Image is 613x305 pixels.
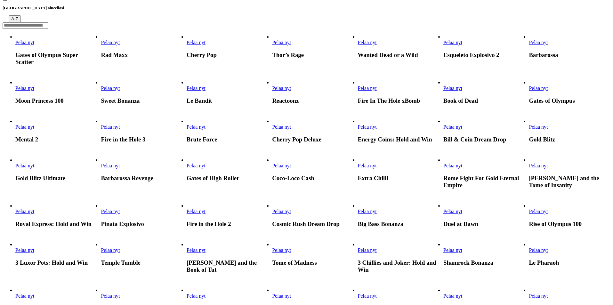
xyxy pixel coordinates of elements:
h3: 3 Luxor Pots: Hold and Win [15,259,97,266]
h3: Rome Fight For Gold Eternal Empire [443,175,525,189]
button: A-Z [9,15,20,22]
a: Rich Wilde and the Tome of Insanity [529,163,548,168]
h3: Reactoonz [272,97,354,104]
a: 9 Masks of Fire King Millions [15,293,34,299]
a: Cosmic Rush Dream Drop [272,209,291,214]
article: 3 Luxor Pots: Hold and Win [15,242,97,266]
a: Duel at Dawn [443,209,462,214]
article: Rome Fight For Gold Eternal Empire [443,157,525,189]
span: Pelaa nyt [187,85,206,91]
a: 3 Chillies and Joker: Hold and Win [358,247,377,253]
a: Thor’s Rage [272,40,291,45]
span: Pelaa nyt [443,163,462,168]
h3: Cherry Pop [187,52,268,59]
article: Energy Coins: Hold and Win [358,118,440,143]
h3: Rad Maxx [101,52,182,59]
a: Cherry Pop [187,40,206,45]
h3: Brute Force [187,136,268,143]
span: Pelaa nyt [101,293,120,299]
article: Sweet Bonanza [101,80,182,104]
span: Pelaa nyt [272,85,291,91]
article: Extra Chilli [358,157,440,182]
h3: Duel at Dawn [443,221,525,228]
span: Pelaa nyt [101,124,120,130]
h3: Gold Blitz [529,136,610,143]
span: Pelaa nyt [358,293,377,299]
a: Wanted Dead or a Wild [358,40,377,45]
article: Barbarossa [529,34,610,59]
span: Pelaa nyt [443,293,462,299]
span: Pelaa nyt [187,163,206,168]
span: Pelaa nyt [443,40,462,45]
span: Pelaa nyt [272,124,291,130]
a: Le Bandit [187,85,206,91]
a: 3 Carts of Gold: Hold and Win [272,293,291,299]
span: Pelaa nyt [15,85,34,91]
article: Gates of High Roller [187,157,268,182]
article: Gold Blitz [529,118,610,143]
a: Brute Force [187,124,206,130]
span: Pelaa nyt [443,124,462,130]
article: Cherry Pop [187,34,268,59]
span: Pelaa nyt [101,85,120,91]
span: Pelaa nyt [187,40,206,45]
article: Rich Wilde and the Tome of Insanity [529,157,610,189]
h3: Le Bandit [187,97,268,104]
span: Pelaa nyt [101,247,120,253]
span: Pelaa nyt [272,209,291,214]
h3: Gates of Olympus [529,97,610,104]
span: Pelaa nyt [15,293,34,299]
article: Royal Express: Hold and Win [15,203,97,228]
h3: Gates of Olympus Super Scatter [15,52,97,66]
article: Tome of Madness [272,242,354,266]
a: John Hunter and the Book of Tut [187,247,206,253]
a: Coco-Loco Cash [272,163,291,168]
a: Cherry Pop Deluxe [272,124,291,130]
article: Moon Princess 100 [15,80,97,104]
span: Pelaa nyt [101,163,120,168]
span: Pelaa nyt [101,40,120,45]
a: Moon Princess 100 [15,85,34,91]
a: Extra Chilli [358,163,377,168]
a: Esqueleto Explosivo 2 [443,40,462,45]
span: Pelaa nyt [529,163,548,168]
article: Brute Force [187,118,268,143]
article: Cherry Pop Deluxe [272,118,354,143]
a: Gates of Olympus 1000 [529,293,548,299]
span: Pelaa nyt [358,163,377,168]
a: Fire in the Hole 2 [187,209,206,214]
article: Thor’s Rage [272,34,354,59]
h3: 3 Chillies and Joker: Hold and Win [358,259,440,273]
a: Sweet Bonanza [101,85,120,91]
article: Duel at Dawn [443,203,525,228]
article: Rise of Olympus 100 [529,203,610,228]
span: Pelaa nyt [272,293,291,299]
article: Pinata Explosivo [101,203,182,228]
a: Royal Express: Hold and Win [15,209,34,214]
article: Book of Dead [443,80,525,104]
h3: Cosmic Rush Dream Drop [272,221,354,228]
a: Pinata Explosivo [101,209,120,214]
a: Tome of Madness [272,247,291,253]
h3: [PERSON_NAME] and the Book of Tut [187,259,268,273]
span: Pelaa nyt [529,247,548,253]
h3: Mental 2 [15,136,97,143]
article: Gold Blitz Ultimate [15,157,97,182]
a: Rome Fight For Gold Eternal Empire [443,163,462,168]
article: 3 Chillies and Joker: Hold and Win [358,242,440,273]
article: Esqueleto Explosivo 2 [443,34,525,59]
h3: Barbarossa [529,52,610,59]
h3: Esqueleto Explosivo 2 [443,52,525,59]
h3: [GEOGRAPHIC_DATA] alueellasi [3,5,610,11]
h3: Le Pharaoh [529,259,610,266]
article: Gates of Olympus Super Scatter [15,34,97,66]
span: Pelaa nyt [15,209,34,214]
a: Temple Tumble [101,247,120,253]
article: Fire in the Hole 2 [187,203,268,228]
h3: Bill & Coin Dream Drop [443,136,525,143]
h3: Coco-Loco Cash [272,175,354,182]
span: Pelaa nyt [101,209,120,214]
span: Pelaa nyt [15,124,34,130]
a: Shamrock Bonanza [443,247,462,253]
span: Pelaa nyt [443,209,462,214]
